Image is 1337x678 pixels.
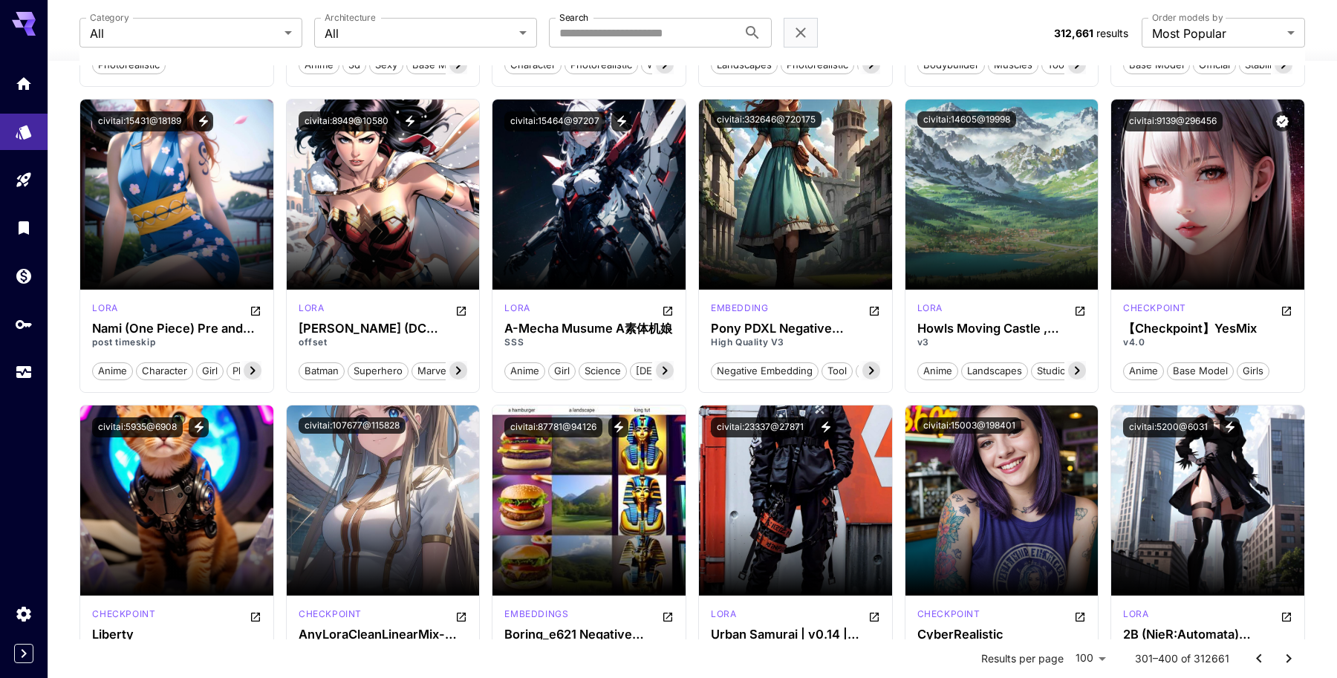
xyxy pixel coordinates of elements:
[1031,361,1101,380] button: studio ghibli
[1123,301,1186,315] p: checkpoint
[299,607,362,625] div: SD 1.5
[1220,417,1240,437] button: View trigger words
[348,364,408,379] span: superhero
[504,607,568,621] p: embeddings
[981,651,1064,666] p: Results per page
[1237,364,1269,379] span: girls
[917,111,1016,128] button: civitai:14605@19998
[92,322,261,336] div: Nami (One Piece) Pre and Post Timeskip LoRA
[608,417,628,437] button: View trigger words
[1152,11,1223,24] label: Order models by
[856,364,914,379] span: quality up
[400,111,420,131] button: View trigger words
[868,301,880,319] button: Open in CivitAI
[92,628,261,642] h3: Liberty
[15,267,33,285] div: Wallet
[1123,361,1164,380] button: anime
[1123,111,1223,131] button: civitai:9139@296456
[137,364,192,379] span: character
[504,301,530,315] p: lora
[250,607,261,625] button: Open in CivitAI
[92,417,183,437] button: civitai:5935@6908
[662,607,674,625] button: Open in CivitAI
[1123,628,1292,642] h3: 2B (NieR:Automata) [PERSON_NAME] / YorHA edition
[630,361,749,380] button: [DEMOGRAPHIC_DATA]
[711,607,736,625] div: SD 1.5
[711,417,810,437] button: civitai:23337@27871
[504,336,674,349] p: SSS
[92,607,155,625] div: SD 1.5
[299,417,406,434] button: civitai:107677@115828
[1096,27,1128,39] span: results
[1054,27,1093,39] span: 312,661
[504,111,605,131] button: civitai:15464@97207
[1123,322,1292,336] h3: 【Checkpoint】YesMix
[92,111,187,131] button: civitai:15431@18189
[299,628,468,642] h3: AnyLoraCleanLinearMix-ClearVAE
[962,364,1027,379] span: landscapes
[90,25,279,42] span: All
[1167,361,1234,380] button: base model
[917,301,943,315] p: lora
[412,364,454,379] span: marvel
[1123,301,1186,319] div: SD 1.5
[92,607,155,621] p: checkpoint
[1244,644,1274,674] button: Go to previous page
[193,111,213,131] button: View trigger words
[1124,364,1163,379] span: anime
[325,25,513,42] span: All
[299,322,468,336] h3: [PERSON_NAME] (DC Comics / Marvel) Style [PERSON_NAME]
[504,361,545,380] button: anime
[1074,301,1086,319] button: Open in CivitAI
[792,24,810,42] button: Clear filters (1)
[917,628,1087,642] div: CyberRealistic
[611,111,631,131] button: View trigger words
[711,301,768,319] div: Pony
[917,417,1021,434] button: civitai:15003@198401
[711,607,736,621] p: lora
[92,301,117,319] div: SD 1.5
[299,336,468,349] p: offset
[917,301,943,319] div: SD 1.5
[711,322,880,336] div: Pony PDXL Negative Embeddings
[15,218,33,237] div: Library
[504,322,674,336] h3: A-Mecha Musume A素体机娘
[1168,364,1233,379] span: base model
[918,364,957,379] span: anime
[14,644,33,663] button: Expand sidebar
[299,364,344,379] span: batman
[917,322,1087,336] div: Howls Moving Castle , Interior / Scenery LoRA ( Ghibli Style ) v3
[92,301,117,315] p: lora
[15,604,33,623] div: Settings
[917,361,958,380] button: anime
[325,11,375,24] label: Architecture
[1152,25,1281,42] span: Most Popular
[1123,607,1148,625] div: SD 1.5
[504,301,530,319] div: SD 1.5
[348,361,409,380] button: superhero
[15,315,33,333] div: API Keys
[93,364,132,379] span: anime
[227,361,300,380] button: photorealistic
[299,111,394,131] button: civitai:8949@10580
[1074,607,1086,625] button: Open in CivitAI
[1272,111,1292,131] button: Verified working
[504,417,602,437] button: civitai:87781@94126
[662,301,674,319] button: Open in CivitAI
[299,301,324,319] div: SD 1.5
[504,628,674,642] h3: Boring_e621 Negative Embedding: Enhance Images Stylistically AND Topically
[227,364,299,379] span: photorealistic
[299,301,324,315] p: lora
[579,361,627,380] button: science
[1281,607,1292,625] button: Open in CivitAI
[92,361,133,380] button: anime
[711,111,822,128] button: civitai:332646@720175
[299,322,468,336] div: Jim Lee (DC Comics / Marvel) Style LoRA
[411,361,455,380] button: marvel
[1274,644,1304,674] button: Go to next page
[822,364,852,379] span: tool
[455,301,467,319] button: Open in CivitAI
[1123,417,1214,437] button: civitai:5200@6031
[868,607,880,625] button: Open in CivitAI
